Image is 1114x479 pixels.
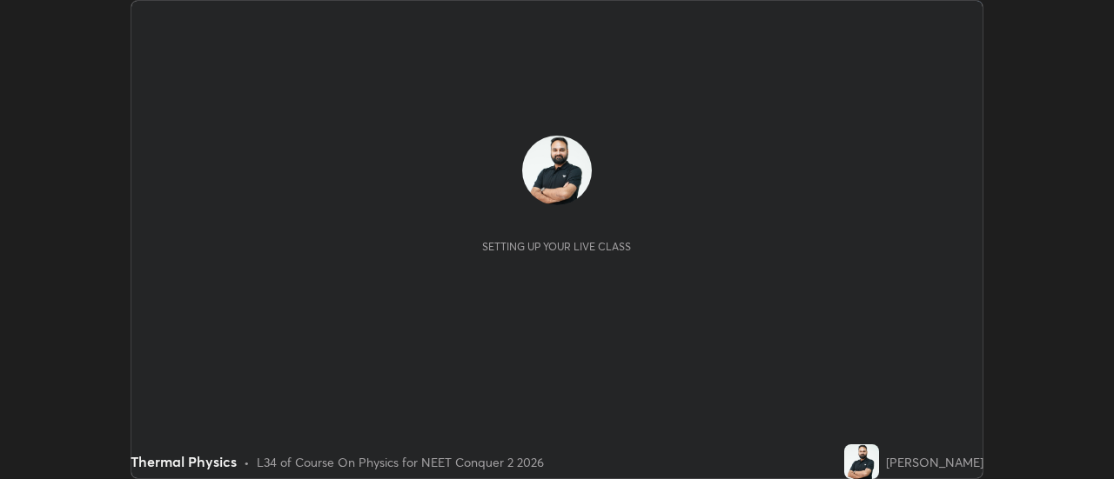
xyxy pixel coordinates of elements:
[482,240,631,253] div: Setting up your live class
[886,453,983,471] div: [PERSON_NAME]
[244,453,250,471] div: •
[844,444,879,479] img: 2ca2be53fc4546ca9ffa9f5798fd6fd8.jpg
[522,136,592,205] img: 2ca2be53fc4546ca9ffa9f5798fd6fd8.jpg
[131,451,237,472] div: Thermal Physics
[257,453,544,471] div: L34 of Course On Physics for NEET Conquer 2 2026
